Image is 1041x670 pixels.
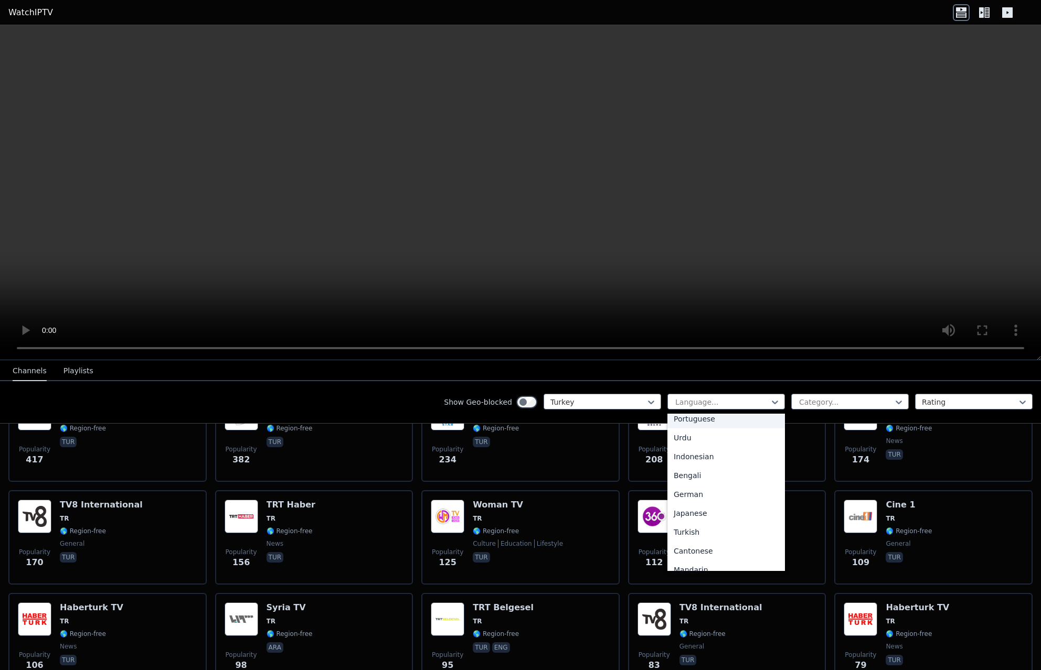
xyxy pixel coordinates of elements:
p: tur [60,552,77,563]
p: tur [886,449,902,460]
img: Syria TV [225,602,258,636]
span: TR [679,617,688,625]
span: 417 [26,453,43,466]
img: TV8 International [638,602,671,636]
span: TR [267,617,275,625]
p: tur [267,437,283,447]
span: Popularity [226,445,257,453]
p: tur [473,642,490,653]
span: 🌎 Region-free [267,630,313,638]
span: Popularity [19,651,50,659]
div: Portuguese [667,409,785,428]
span: general [679,642,704,651]
span: 208 [645,453,663,466]
span: 🌎 Region-free [473,424,519,433]
p: tur [886,552,902,563]
label: Show Geo-blocked [444,397,512,407]
span: 🌎 Region-free [267,527,313,535]
p: tur [60,655,77,665]
h6: TV8 International [679,602,762,613]
img: Haberturk TV [844,602,877,636]
h6: Woman TV [473,500,563,510]
span: Popularity [432,651,463,659]
span: 109 [852,556,869,569]
button: Playlists [63,361,93,381]
span: 170 [26,556,43,569]
div: Turkish [667,523,785,542]
p: tur [473,552,490,563]
div: Cantonese [667,542,785,560]
p: tur [473,437,490,447]
p: tur [679,655,696,665]
span: culture [473,539,496,548]
img: TV8 International [18,500,51,533]
span: news [886,437,902,445]
span: 382 [232,453,250,466]
h6: TRT Belgesel [473,602,534,613]
img: TRT Haber [225,500,258,533]
span: 🌎 Region-free [60,630,106,638]
span: Popularity [639,445,670,453]
span: news [886,642,902,651]
img: Haberturk TV [18,602,51,636]
span: 🌎 Region-free [679,630,726,638]
span: Popularity [432,548,463,556]
span: 🌎 Region-free [886,630,932,638]
span: TR [886,617,895,625]
div: Mandarin [667,560,785,579]
span: 🌎 Region-free [473,527,519,535]
span: news [60,642,77,651]
h6: Haberturk TV [886,602,949,613]
span: 112 [645,556,663,569]
span: Popularity [639,548,670,556]
h6: Cine 1 [886,500,932,510]
span: 🌎 Region-free [473,630,519,638]
span: 156 [232,556,250,569]
span: 🌎 Region-free [267,424,313,433]
div: Urdu [667,428,785,447]
img: Cine 1 [844,500,877,533]
h6: Syria TV [267,602,313,613]
span: general [60,539,84,548]
button: Channels [13,361,47,381]
a: WatchIPTV [8,6,53,19]
span: general [886,539,910,548]
span: TR [60,514,69,523]
p: tur [267,552,283,563]
span: Popularity [226,651,257,659]
span: Popularity [432,445,463,453]
div: Japanese [667,504,785,523]
span: 🌎 Region-free [60,424,106,433]
div: German [667,485,785,504]
span: TR [267,514,275,523]
span: 🌎 Region-free [886,527,932,535]
img: TRT Belgesel [431,602,464,636]
span: TR [886,514,895,523]
div: Indonesian [667,447,785,466]
span: 174 [852,453,869,466]
p: eng [492,642,510,653]
span: 234 [439,453,456,466]
img: Woman TV [431,500,464,533]
span: TR [473,514,482,523]
span: Popularity [845,548,876,556]
p: tur [60,437,77,447]
span: lifestyle [534,539,563,548]
span: Popularity [226,548,257,556]
h6: TRT Haber [267,500,315,510]
span: 🌎 Region-free [60,527,106,535]
span: 125 [439,556,456,569]
span: TR [60,617,69,625]
p: tur [886,655,902,665]
h6: TV8 International [60,500,143,510]
div: Bengali [667,466,785,485]
img: 360 [638,500,671,533]
span: Popularity [845,651,876,659]
span: Popularity [19,548,50,556]
span: TR [473,617,482,625]
span: news [267,539,283,548]
h6: Haberturk TV [60,602,123,613]
p: ara [267,642,283,653]
span: Popularity [639,651,670,659]
span: 🌎 Region-free [886,424,932,433]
